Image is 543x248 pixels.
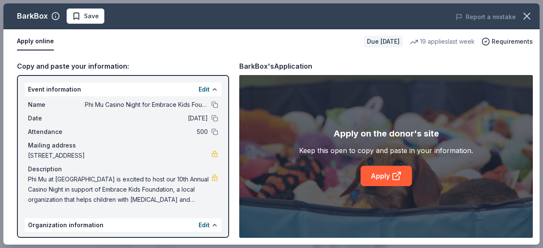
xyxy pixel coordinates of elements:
[25,83,221,96] div: Event information
[17,61,229,72] div: Copy and paste your information:
[492,36,533,47] span: Requirements
[28,140,218,150] div: Mailing address
[28,100,85,110] span: Name
[364,36,403,47] div: Due [DATE]
[85,100,208,110] span: Phi Mu Casino Night for Embrace Kids Foundation 2025
[199,220,210,230] button: Edit
[481,36,533,47] button: Requirements
[67,8,104,24] button: Save
[25,218,221,232] div: Organization information
[28,174,211,205] span: Phi Mu at [GEOGRAPHIC_DATA] is excited to host our 10th Annual Casino Night in support of Embrace...
[28,235,85,245] span: Name
[28,113,85,123] span: Date
[410,36,475,47] div: 19 applies last week
[84,11,99,21] span: Save
[85,113,208,123] span: [DATE]
[28,164,218,174] div: Description
[333,127,439,140] div: Apply on the donor's site
[28,127,85,137] span: Attendance
[85,127,208,137] span: 500
[199,84,210,95] button: Edit
[361,166,412,186] a: Apply
[17,33,54,50] button: Apply online
[239,61,312,72] div: BarkBox's Application
[17,9,48,23] div: BarkBox
[456,12,516,22] button: Report a mistake
[85,235,208,245] span: Childrens Specialized Hospital Foundation
[28,150,211,161] span: [STREET_ADDRESS]
[299,145,473,156] div: Keep this open to copy and paste in your information.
